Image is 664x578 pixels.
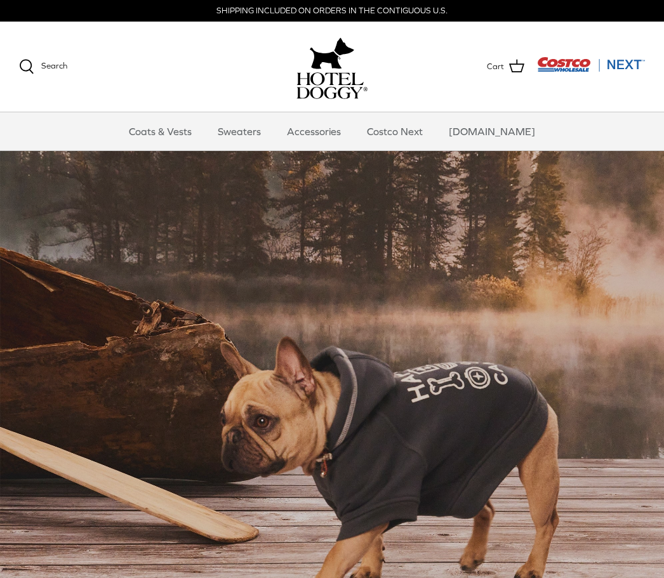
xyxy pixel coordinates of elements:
a: Costco Next [355,112,434,150]
a: Visit Costco Next [537,65,645,74]
a: Coats & Vests [117,112,203,150]
span: Search [41,61,67,70]
a: [DOMAIN_NAME] [437,112,547,150]
img: hoteldoggycom [296,72,368,99]
a: Search [19,59,67,74]
a: Sweaters [206,112,272,150]
span: Cart [487,60,504,74]
a: Cart [487,58,524,75]
a: hoteldoggy.com hoteldoggycom [296,34,368,99]
img: Costco Next [537,56,645,72]
a: Accessories [276,112,352,150]
img: hoteldoggy.com [310,34,354,72]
